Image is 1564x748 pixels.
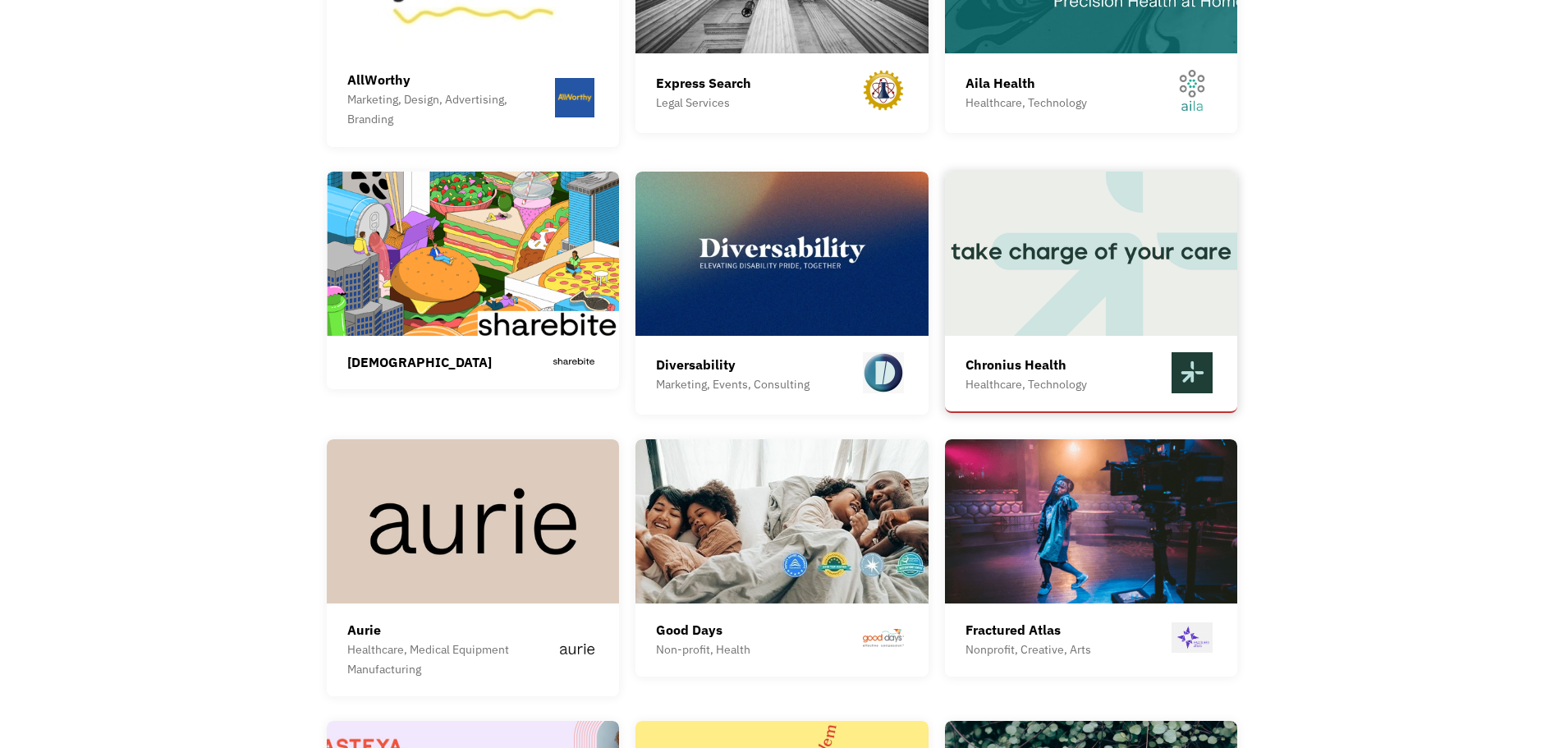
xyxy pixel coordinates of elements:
[635,172,929,415] a: DiversabilityMarketing, Events, Consulting
[635,439,929,677] a: Good DaysNon-profit, Health
[347,620,556,640] div: Aurie
[347,640,556,679] div: Healthcare, Medical Equipment Manufacturing
[945,439,1238,677] a: Fractured AtlasNonprofit, Creative, Arts
[347,70,551,89] div: AllWorthy
[965,620,1091,640] div: Fractured Atlas
[327,439,620,696] a: AurieHealthcare, Medical Equipment Manufacturing
[327,172,620,389] a: [DEMOGRAPHIC_DATA]
[965,73,1087,93] div: Aila Health
[656,93,751,112] div: Legal Services
[347,89,551,129] div: Marketing, Design, Advertising, Branding
[965,374,1087,394] div: Healthcare, Technology
[656,374,810,394] div: Marketing, Events, Consulting
[965,640,1091,659] div: Nonprofit, Creative, Arts
[656,355,810,374] div: Diversability
[965,355,1087,374] div: Chronius Health
[965,93,1087,112] div: Healthcare, Technology
[945,172,1238,413] a: Chronius HealthHealthcare, Technology
[656,73,751,93] div: Express Search
[656,640,750,659] div: Non-profit, Health
[656,620,750,640] div: Good Days
[347,352,492,372] div: [DEMOGRAPHIC_DATA]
